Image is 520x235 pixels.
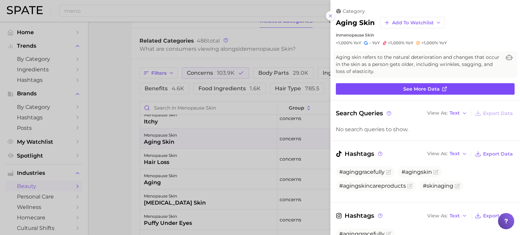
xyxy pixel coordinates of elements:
span: category [343,8,365,14]
span: View As [427,152,448,156]
span: #aginggracefully [339,169,385,175]
span: >1,000% [336,40,352,45]
span: Export Data [483,151,513,157]
span: Export Data [483,213,513,219]
span: Text [450,152,460,156]
span: #agingskincareproducts [339,183,406,189]
span: Add to Watchlist [392,20,434,26]
span: #skinaging [423,183,453,189]
span: menopause skin [340,32,374,38]
button: Add to Watchlist [380,17,445,28]
span: View As [427,111,448,115]
span: See more data [403,86,440,92]
span: - [369,40,371,45]
div: No search queries to show. [336,126,515,133]
span: Text [450,111,460,115]
span: Search Queries [336,109,392,118]
div: in [336,32,515,38]
span: YoY [406,40,413,46]
span: >1,000% [388,40,405,45]
h2: aging skin [336,19,375,27]
span: Hashtags [336,149,384,159]
button: Flag as miscategorized or irrelevant [386,169,391,175]
span: YoY [353,40,361,46]
span: >1,000% [421,40,438,45]
button: Export Data [473,109,515,118]
button: Flag as miscategorized or irrelevant [455,183,460,189]
button: View AsText [426,109,469,118]
span: YoY [439,40,447,46]
span: View As [427,214,448,218]
span: Text [450,214,460,218]
button: Flag as miscategorized or irrelevant [407,183,413,189]
span: Hashtags [336,211,384,220]
span: YoY [372,40,380,46]
a: See more data [336,83,515,95]
button: View AsText [426,149,469,158]
span: #agingskin [402,169,432,175]
button: Export Data [473,149,515,159]
button: Export Data [473,211,515,220]
span: Export Data [483,111,513,116]
span: Aging skin refers to the natural deterioration and changes that occur in the skin as a person get... [336,54,501,75]
button: View AsText [426,211,469,220]
button: Flag as miscategorized or irrelevant [433,169,439,175]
